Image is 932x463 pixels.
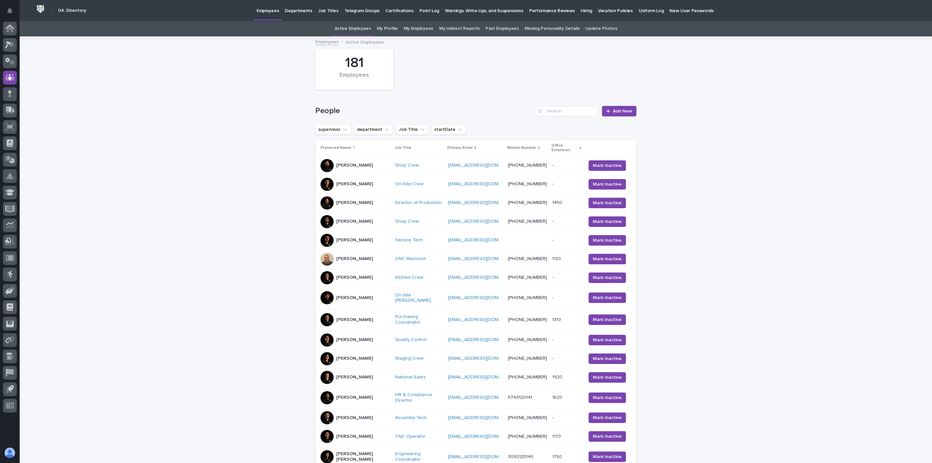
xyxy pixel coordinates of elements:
[448,375,522,379] a: [EMAIL_ADDRESS][DOMAIN_NAME]
[395,337,427,343] a: Quality Control
[448,238,522,242] a: [EMAIL_ADDRESS][DOMAIN_NAME]
[589,160,626,171] button: Mark Inactive
[395,434,426,439] a: CNC Operator
[508,454,534,459] a: 3092125140
[589,353,626,364] button: Mark Inactive
[593,394,622,401] span: Mark Inactive
[315,124,351,135] button: supervisor
[552,294,555,301] p: -
[336,295,373,301] p: [PERSON_NAME]
[593,274,622,281] span: Mark Inactive
[315,349,636,368] tr: [PERSON_NAME]Staging Crew [EMAIL_ADDRESS][DOMAIN_NAME] [PHONE_NUMBER]-- Mark Inactive
[395,292,443,304] a: On-Site [PERSON_NAME]
[448,434,522,439] a: [EMAIL_ADDRESS][DOMAIN_NAME]
[589,272,626,283] button: Mark Inactive
[315,387,636,409] tr: [PERSON_NAME]HR & Compliance Director [EMAIL_ADDRESS][DOMAIN_NAME] 574312014116201620 Mark Inactive
[315,212,636,231] tr: [PERSON_NAME]Shop Crew [EMAIL_ADDRESS][DOMAIN_NAME] [PHONE_NUMBER]-- Mark Inactive
[336,317,373,323] p: [PERSON_NAME]
[552,453,563,460] p: 1750
[593,181,622,188] span: Mark Inactive
[589,372,626,383] button: Mark Inactive
[395,451,443,462] a: Engineering Coordinator
[589,198,626,208] button: Mark Inactive
[315,368,636,387] tr: [PERSON_NAME]National Sales [EMAIL_ADDRESS][DOMAIN_NAME] [PHONE_NUMBER]19201920 Mark Inactive
[395,374,426,380] a: National Sales
[448,454,522,459] a: [EMAIL_ADDRESS][DOMAIN_NAME]
[589,179,626,190] button: Mark Inactive
[336,163,373,168] p: [PERSON_NAME]
[439,21,480,36] a: My Indirect Reports
[552,180,555,187] p: -
[335,21,371,36] a: Active Employees
[395,356,423,361] a: Staging Crew
[336,415,373,421] p: [PERSON_NAME]
[552,236,555,243] p: -
[3,4,17,18] button: Notifications
[552,161,555,168] p: -
[585,21,617,36] a: Update Photos
[593,200,622,206] span: Mark Inactive
[8,8,17,18] div: Notifications
[552,217,555,224] p: -
[315,250,636,268] tr: [PERSON_NAME]CNC Machinist [EMAIL_ADDRESS][DOMAIN_NAME] [PHONE_NUMBER]11201120 Mark Inactive
[589,431,626,442] button: Mark Inactive
[552,373,564,380] p: 1920
[448,317,522,322] a: [EMAIL_ADDRESS][DOMAIN_NAME]
[508,295,547,300] a: [PHONE_NUMBER]
[336,395,373,400] p: [PERSON_NAME]
[589,452,626,462] button: Mark Inactive
[448,337,522,342] a: [EMAIL_ADDRESS][DOMAIN_NAME]
[448,275,522,280] a: [EMAIL_ADDRESS][DOMAIN_NAME]
[315,268,636,287] tr: [PERSON_NAME]Kitchen Crew [EMAIL_ADDRESS][DOMAIN_NAME] [PHONE_NUMBER]-- Mark Inactive
[593,162,622,169] span: Mark Inactive
[593,374,622,381] span: Mark Inactive
[602,106,636,116] a: Add New
[3,446,17,460] button: users-avatar
[593,355,622,362] span: Mark Inactive
[593,453,622,460] span: Mark Inactive
[336,219,373,224] p: [PERSON_NAME]
[552,336,555,343] p: -
[589,335,626,345] button: Mark Inactive
[34,3,47,15] img: Workspace Logo
[508,163,547,168] a: [PHONE_NUMBER]
[552,199,564,206] p: 1450
[536,106,598,116] input: Search
[507,144,536,151] p: Mobile Number
[315,231,636,250] tr: [PERSON_NAME]Service Tech [EMAIL_ADDRESS][DOMAIN_NAME] -- Mark Inactive
[395,163,419,168] a: Shop Crew
[315,38,339,45] a: Employees
[326,55,382,71] div: 181
[552,354,555,361] p: -
[315,331,636,349] tr: [PERSON_NAME]Quality Control [EMAIL_ADDRESS][DOMAIN_NAME] [PHONE_NUMBER]-- Mark Inactive
[552,142,578,154] p: Office Extension
[336,256,373,262] p: [PERSON_NAME]
[508,219,547,224] a: [PHONE_NUMBER]
[448,182,522,186] a: [EMAIL_ADDRESS][DOMAIN_NAME]
[593,433,622,440] span: Mark Inactive
[336,181,373,187] p: [PERSON_NAME]
[508,275,547,280] a: [PHONE_NUMBER]
[552,414,555,421] p: -
[448,163,522,168] a: [EMAIL_ADDRESS][DOMAIN_NAME]
[593,337,622,343] span: Mark Inactive
[346,38,384,45] p: Active Employees
[508,317,547,322] a: [PHONE_NUMBER]
[315,156,636,175] tr: [PERSON_NAME]Shop Crew [EMAIL_ADDRESS][DOMAIN_NAME] [PHONE_NUMBER]-- Mark Inactive
[508,356,547,361] a: [PHONE_NUMBER]
[448,356,522,361] a: [EMAIL_ADDRESS][DOMAIN_NAME]
[396,124,429,135] button: Job Title
[589,235,626,246] button: Mark Inactive
[395,144,411,151] p: Job Title
[525,21,580,36] a: Missing Personality Details
[589,413,626,423] button: Mark Inactive
[58,8,86,13] h2: 04. Directory
[486,21,519,36] a: Past Employees
[447,144,473,151] p: Primary Email
[508,337,547,342] a: [PHONE_NUMBER]
[395,392,443,403] a: HR & Compliance Director
[589,292,626,303] button: Mark Inactive
[315,427,636,446] tr: [PERSON_NAME]CNC Operator [EMAIL_ADDRESS][DOMAIN_NAME] [PHONE_NUMBER]11701170 Mark Inactive
[431,124,466,135] button: startDate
